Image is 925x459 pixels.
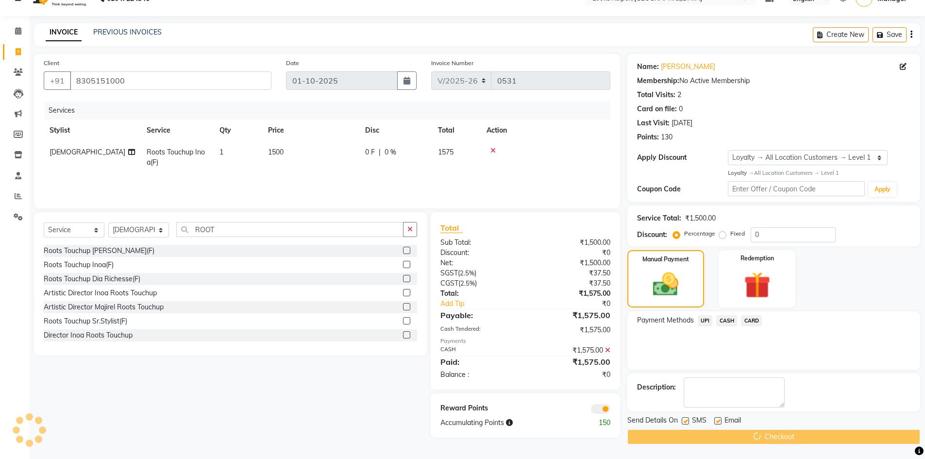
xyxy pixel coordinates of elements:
label: Fixed [730,229,745,238]
input: Search or Scan [176,222,404,237]
div: Roots Touchup Sr.Stylist(F) [44,316,127,326]
div: Payable: [433,309,525,321]
div: ₹1,575.00 [525,325,618,335]
div: Card on file: [637,104,677,114]
span: 0 % [385,147,396,157]
div: Discount: [433,248,525,258]
span: Total [440,223,463,233]
div: Sub Total: [433,238,525,248]
div: ₹37.50 [525,278,618,289]
div: Membership: [637,76,679,86]
div: Artistic Director Inoa Roots Touchup [44,288,157,298]
div: CASH [433,345,525,356]
span: [DEMOGRAPHIC_DATA] [50,148,125,156]
th: Qty [214,119,262,141]
span: Send Details On [627,415,678,427]
div: Roots Touchup [PERSON_NAME](F) [44,246,154,256]
div: Discount: [637,230,667,240]
span: 2.5% [460,269,474,277]
span: SGST [440,269,458,277]
div: ₹1,500.00 [525,258,618,268]
div: Service Total: [637,213,681,223]
div: Apply Discount [637,153,728,163]
div: 130 [661,132,673,142]
label: Redemption [740,254,774,263]
span: 2.5% [460,279,475,287]
span: UPI [698,315,713,326]
label: Manual Payment [642,255,689,264]
div: Total: [433,289,525,299]
div: Roots Touchup Inoa(F) [44,260,114,270]
div: ( ) [433,268,525,278]
div: Name: [637,62,659,72]
label: Date [286,59,299,68]
div: ₹1,575.00 [525,309,618,321]
input: Search by Name/Mobile/Email/Code [70,71,271,90]
th: Total [432,119,481,141]
div: Balance : [433,370,525,380]
img: _gift.svg [736,269,779,302]
label: Client [44,59,59,68]
input: Enter Offer / Coupon Code [728,181,865,196]
div: Payments [440,337,610,345]
div: ( ) [433,278,525,289]
span: 1575 [438,148,454,156]
button: +91 [44,71,71,90]
div: Paid: [433,356,525,368]
div: ₹37.50 [525,268,618,278]
div: ₹1,500.00 [685,213,716,223]
div: Director Inoa Roots Touchup [44,330,133,340]
label: Percentage [684,229,715,238]
div: ₹1,575.00 [525,345,618,356]
label: Invoice Number [431,59,473,68]
a: Add Tip [433,299,540,309]
div: Net: [433,258,525,268]
div: Roots Touchup Dia Richesse(F) [44,274,140,284]
span: CASH [716,315,737,326]
div: ₹1,575.00 [525,356,618,368]
div: Reward Points [433,403,525,414]
span: SMS [692,415,706,427]
div: Total Visits: [637,90,675,100]
div: ₹0 [541,299,618,309]
span: Payment Methods [637,315,694,325]
a: PREVIOUS INVOICES [93,28,162,36]
th: Service [141,119,214,141]
th: Price [262,119,359,141]
div: Description: [637,382,676,392]
div: Artistic Director Majirel Roots Touchup [44,302,164,312]
img: _cash.svg [645,270,687,299]
span: 1 [219,148,223,156]
div: Accumulating Points [433,418,571,428]
div: Cash Tendered: [433,325,525,335]
div: ₹1,500.00 [525,238,618,248]
span: 0 F [365,147,375,157]
div: ₹0 [525,370,618,380]
strong: Loyalty → [728,170,754,176]
span: Email [724,415,741,427]
div: Points: [637,132,659,142]
div: 0 [679,104,683,114]
div: ₹1,575.00 [525,289,618,299]
div: 2 [677,90,681,100]
span: | [379,147,381,157]
span: CARD [741,315,762,326]
div: No Active Membership [637,76,910,86]
th: Stylist [44,119,141,141]
th: Disc [359,119,432,141]
div: ₹0 [525,248,618,258]
span: 1500 [268,148,284,156]
div: All Location Customers → Level 1 [728,169,910,177]
div: Coupon Code [637,184,728,194]
a: [PERSON_NAME] [661,62,715,72]
button: Save [873,27,907,42]
button: Apply [869,182,896,197]
th: Action [481,119,610,141]
span: Roots Touchup Inoa(F) [147,148,205,167]
span: CGST [440,279,458,288]
button: Create New [813,27,869,42]
a: INVOICE [46,24,82,41]
div: Last Visit: [637,118,670,128]
div: Services [45,102,618,119]
div: 150 [572,418,618,428]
